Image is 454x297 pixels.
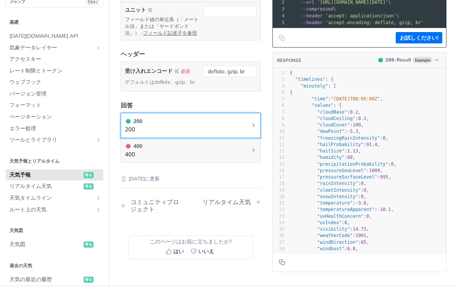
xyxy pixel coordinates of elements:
span: : , [290,240,369,245]
span: 0.2 [350,109,358,115]
font: 天気予報とリアルタイム [9,158,59,164]
span: "uvHealthConcern" [317,214,364,219]
span: : , [290,246,358,251]
font: ユニット [125,6,146,13]
a: フィールド記述子を参照 [143,30,197,36]
a: [DATE][DOMAIN_NAME] API [6,31,103,42]
span: : , [290,194,366,199]
span: "snowIntensity" [317,194,358,199]
font: 得る [85,184,92,189]
font: 受け入れエンコード [125,68,173,74]
div: 7 [273,109,285,115]
span: "visibility" [317,226,350,232]
span: { [290,70,292,75]
a: エラー処理 [6,123,103,134]
span: \ [287,6,336,12]
font: デフォルトはdeflate、gzip、br [125,79,195,85]
div: 2 [273,76,285,83]
font: レート制限とトークン [9,67,62,74]
font: 弦 [174,68,179,74]
span: - [377,207,380,212]
div: - Result [386,56,411,64]
span: : , [290,233,369,238]
span: : , [290,207,394,212]
div: 8 [273,115,285,122]
button: ツールとライブラリのサブページを表示 [95,137,101,143]
font: 必須 [181,68,190,74]
a: 天気予報得る [6,169,103,181]
div: 5 [273,19,286,26]
span: 1009 [369,168,380,173]
span: : , [290,155,356,160]
span: "hailSize" [317,148,344,154]
font: いいえ [198,248,214,255]
span: "temperatureApparent" [317,207,375,212]
font: 得る [85,242,92,247]
span: 'accept-encoding: deflate, gzip, br' [325,20,424,25]
span: "hailProbability" [317,142,364,147]
button: いいえ [188,246,218,257]
span: : [ [290,83,336,89]
span: 'accept: application/json' [325,13,396,18]
span: "freezingRainIntensity" [317,135,380,141]
font: リアルタイム天気 [202,198,251,206]
button: 天気タイムラインのサブページを表示 [95,195,101,201]
div: 20 [273,194,285,200]
span: "rainIntensity" [317,181,358,186]
span: "cloudCover" [317,122,350,128]
span: 0 [383,135,386,141]
span: --header [301,13,323,18]
div: 5 [273,96,285,102]
font: 過去の天気 [9,263,32,268]
span: "uvIndex" [317,220,342,225]
button: 200200-ResultExample [375,56,442,64]
font: [DATE]に [129,175,150,182]
span: : , [290,220,350,225]
span: "values" [312,103,334,108]
button: はい [163,246,188,257]
font: 200 [134,118,142,124]
span: : , [290,96,383,102]
span: "dewPoint" [317,129,344,134]
span: { [290,90,292,95]
a: 天気図得る [6,239,103,250]
font: 弦 [148,7,152,13]
div: 26 [273,232,285,239]
font: フォーマット [9,102,41,109]
font: フィールド値の単位系（「メートル法」または「ヤードポンド法」） - [125,16,199,36]
span: "timelines" [295,77,325,82]
font: コミュニティプロジェクト [131,198,179,213]
a: バージョン管理 [6,88,103,100]
a: ページネーション [6,111,103,123]
div: 27 [273,239,285,246]
span: "weatherCode" [317,233,353,238]
a: ルート上の天気ルート上の天気のサブページを表示 [6,204,103,215]
font: 天気タイムライン [9,194,52,201]
span: "humidity" [317,155,344,160]
span: : , [290,148,361,154]
font: 得る [85,172,92,177]
div: 16 [273,168,285,174]
div: 18 [273,180,285,187]
span: : , [290,135,388,141]
font: 基礎 [9,19,19,25]
div: 11 [273,135,285,142]
font: 200 [125,126,135,133]
span: "windGust" [317,246,344,251]
div: 14 [273,154,285,161]
a: 気象データレイヤー気象データレイヤーのサブページを非表示にする [6,42,103,54]
span: 6.8 [347,246,356,251]
a: 天気タイムライン天気タイムラインのサブページを表示 [6,192,103,204]
button: 200 200200 [125,117,257,134]
span: "pressureSurfaceLevel" [317,174,377,180]
a: リアルタイム天気得る [6,181,103,192]
font: 更新 [150,175,160,182]
span: "time" [312,96,328,102]
a: アクセスキー [6,54,103,65]
font: 天気予報 [9,171,31,178]
div: 15 [273,161,285,168]
button: クリップボードにコピー [277,32,287,43]
button: Copy to clipboard [277,257,287,268]
font: ヘッダー [121,50,145,58]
